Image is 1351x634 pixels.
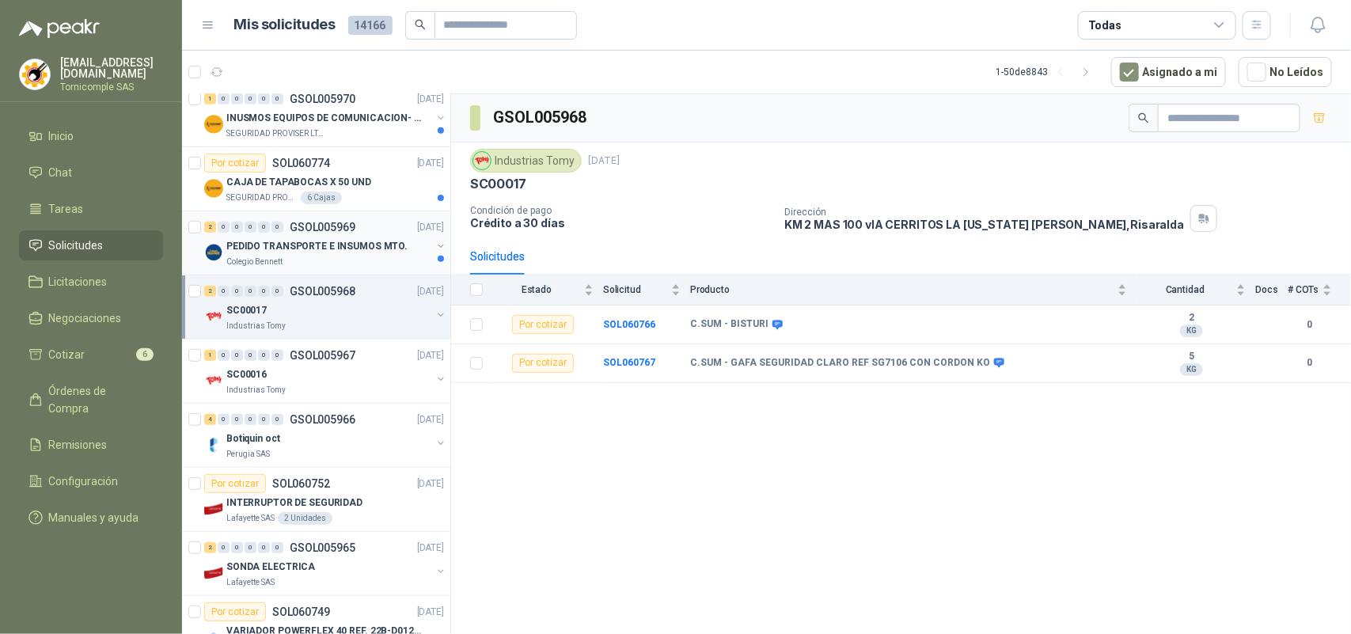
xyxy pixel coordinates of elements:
[49,509,139,526] span: Manuales y ayuda
[245,542,256,553] div: 0
[470,216,772,230] p: Crédito a 30 días
[218,542,230,553] div: 0
[218,286,230,297] div: 0
[258,414,270,425] div: 0
[245,286,256,297] div: 0
[258,93,270,104] div: 0
[272,158,330,169] p: SOL060774
[226,192,298,204] p: SEGURIDAD PROVISER LTDA
[204,371,223,390] img: Company Logo
[20,59,50,89] img: Company Logo
[290,542,355,553] p: GSOL005965
[226,560,315,575] p: SONDA ELECTRICA
[1138,112,1149,123] span: search
[417,412,444,427] p: [DATE]
[1180,325,1203,337] div: KG
[245,350,256,361] div: 0
[226,175,371,190] p: CAJA DE TAPABOCAS X 50 UND
[204,410,447,461] a: 4 0 0 0 0 0 GSOL005966[DATE] Company LogoBotiquin octPerugia SAS
[19,19,100,38] img: Logo peakr
[231,414,243,425] div: 0
[417,605,444,620] p: [DATE]
[417,284,444,299] p: [DATE]
[204,154,266,173] div: Por cotizar
[470,149,582,173] div: Industrias Tomy
[258,542,270,553] div: 0
[204,179,223,198] img: Company Logo
[1255,275,1288,306] th: Docs
[290,93,355,104] p: GSOL005970
[245,414,256,425] div: 0
[204,538,447,589] a: 2 0 0 0 0 0 GSOL005965[DATE] Company LogoSONDA ELECTRICALafayette SAS
[417,220,444,235] p: [DATE]
[182,147,450,211] a: Por cotizarSOL060774[DATE] Company LogoCAJA DE TAPABOCAS X 50 UNDSEGURIDAD PROVISER LTDA6 Cajas
[19,376,163,423] a: Órdenes de Compra
[603,319,655,330] b: SOL060766
[204,218,447,268] a: 2 0 0 0 0 0 GSOL005969[DATE] Company LogoPEDIDO TRANSPORTE E INSUMOS MTO.Colegio Bennett
[290,222,355,233] p: GSOL005969
[1180,363,1203,376] div: KG
[417,348,444,363] p: [DATE]
[49,382,148,417] span: Órdenes de Compra
[226,576,275,589] p: Lafayette SAS
[290,286,355,297] p: GSOL005968
[49,237,104,254] span: Solicitudes
[204,93,216,104] div: 1
[417,476,444,492] p: [DATE]
[19,230,163,260] a: Solicitudes
[19,466,163,496] a: Configuración
[470,248,525,265] div: Solicitudes
[19,340,163,370] a: Cotizar6
[271,350,283,361] div: 0
[1137,284,1233,295] span: Cantidad
[690,275,1137,306] th: Producto
[245,222,256,233] div: 0
[258,350,270,361] div: 0
[226,239,408,254] p: PEDIDO TRANSPORTE E INSUMOS MTO.
[226,111,423,126] p: INUSMOS EQUIPOS DE COMUNICACION- DGP 8550
[492,275,603,306] th: Estado
[784,207,1184,218] p: Dirección
[603,275,690,306] th: Solicitud
[19,503,163,533] a: Manuales y ayuda
[19,158,163,188] a: Chat
[271,414,283,425] div: 0
[1137,275,1255,306] th: Cantidad
[1088,17,1121,34] div: Todas
[60,57,163,79] p: [EMAIL_ADDRESS][DOMAIN_NAME]
[49,473,119,490] span: Configuración
[231,542,243,553] div: 0
[218,414,230,425] div: 0
[204,350,216,361] div: 1
[226,367,267,382] p: SC00016
[588,154,620,169] p: [DATE]
[290,414,355,425] p: GSOL005966
[204,414,216,425] div: 4
[204,564,223,583] img: Company Logo
[271,222,283,233] div: 0
[1288,284,1319,295] span: # COTs
[271,542,283,553] div: 0
[348,16,393,35] span: 14166
[231,222,243,233] div: 0
[473,152,491,169] img: Company Logo
[204,346,447,397] a: 1 0 0 0 0 0 GSOL005967[DATE] Company LogoSC00016Industrias Tomy
[136,348,154,361] span: 6
[1137,312,1246,325] b: 2
[49,346,85,363] span: Cotizar
[226,431,280,446] p: Botiquin oct
[231,350,243,361] div: 0
[603,284,668,295] span: Solicitud
[272,478,330,489] p: SOL060752
[60,82,163,92] p: Tornicomple SAS
[1137,351,1246,363] b: 5
[19,267,163,297] a: Licitaciones
[1111,57,1226,87] button: Asignado a mi
[226,127,326,140] p: SEGURIDAD PROVISER LTDA
[603,357,655,368] a: SOL060767
[690,284,1114,295] span: Producto
[218,93,230,104] div: 0
[290,350,355,361] p: GSOL005967
[204,282,447,332] a: 2 0 0 0 0 0 GSOL005968[DATE] Company LogoSC00017Industrias Tomy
